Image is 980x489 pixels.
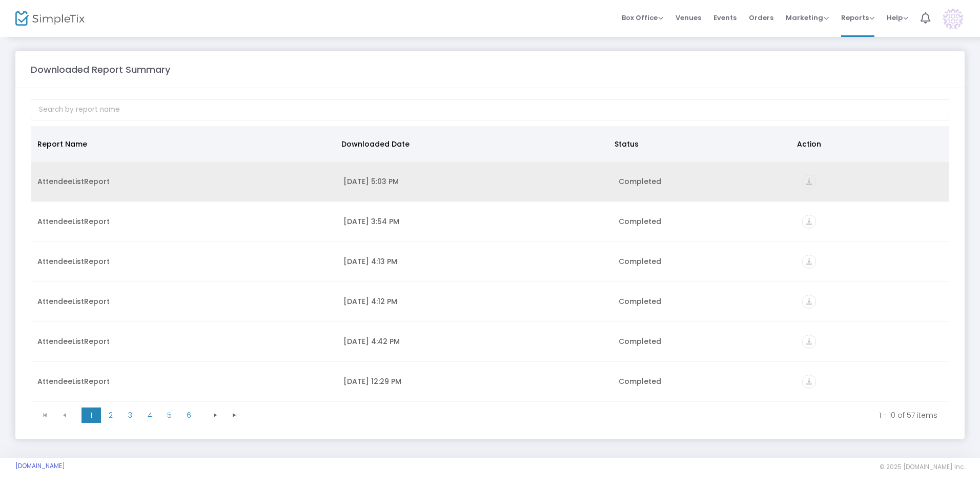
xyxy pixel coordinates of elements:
[120,407,140,423] span: Page 3
[802,255,943,269] div: https://go.SimpleTix.com/cr0ru
[335,126,608,162] th: Downloaded Date
[81,407,101,423] span: Page 1
[622,13,663,23] span: Box Office
[231,411,239,419] span: Go to the last page
[880,463,965,471] span: © 2025 [DOMAIN_NAME] Inc.
[619,256,790,267] div: Completed
[608,126,791,162] th: Status
[887,13,908,23] span: Help
[343,376,606,386] div: 9/10/2025 12:29 PM
[802,215,816,229] i: vertical_align_bottom
[101,407,120,423] span: Page 2
[802,178,816,188] a: vertical_align_bottom
[31,126,335,162] th: Report Name
[619,296,790,307] div: Completed
[802,258,816,268] a: vertical_align_bottom
[802,218,816,228] a: vertical_align_bottom
[786,13,829,23] span: Marketing
[31,63,170,76] m-panel-title: Downloaded Report Summary
[802,335,816,349] i: vertical_align_bottom
[343,256,606,267] div: 9/11/2025 4:13 PM
[619,376,790,386] div: Completed
[619,176,790,187] div: Completed
[802,175,943,189] div: https://go.SimpleTix.com/e56dl
[15,462,65,470] a: [DOMAIN_NAME]
[37,376,331,386] div: AttendeeListReport
[802,375,816,389] i: vertical_align_bottom
[802,378,816,388] a: vertical_align_bottom
[343,216,606,227] div: 9/15/2025 3:54 PM
[802,295,943,309] div: https://go.SimpleTix.com/id8fq
[802,215,943,229] div: https://go.SimpleTix.com/ghuj4
[619,336,790,347] div: Completed
[619,216,790,227] div: Completed
[791,126,943,162] th: Action
[802,295,816,309] i: vertical_align_bottom
[343,296,606,307] div: 9/11/2025 4:12 PM
[31,126,949,403] div: Data table
[749,5,773,31] span: Orders
[802,375,943,389] div: https://go.SimpleTix.com/f7y7u
[802,175,816,189] i: vertical_align_bottom
[31,99,949,120] input: Search by report name
[140,407,159,423] span: Page 4
[179,407,198,423] span: Page 6
[676,5,701,31] span: Venues
[252,410,937,420] kendo-pager-info: 1 - 10 of 57 items
[37,176,331,187] div: AttendeeListReport
[802,255,816,269] i: vertical_align_bottom
[802,335,943,349] div: https://go.SimpleTix.com/notrn
[37,256,331,267] div: AttendeeListReport
[159,407,179,423] span: Page 5
[343,176,606,187] div: 9/15/2025 5:03 PM
[37,336,331,347] div: AttendeeListReport
[37,216,331,227] div: AttendeeListReport
[802,338,816,348] a: vertical_align_bottom
[802,298,816,308] a: vertical_align_bottom
[206,407,225,423] span: Go to the next page
[37,296,331,307] div: AttendeeListReport
[713,5,737,31] span: Events
[225,407,244,423] span: Go to the last page
[211,411,219,419] span: Go to the next page
[343,336,606,347] div: 9/10/2025 4:42 PM
[841,13,874,23] span: Reports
